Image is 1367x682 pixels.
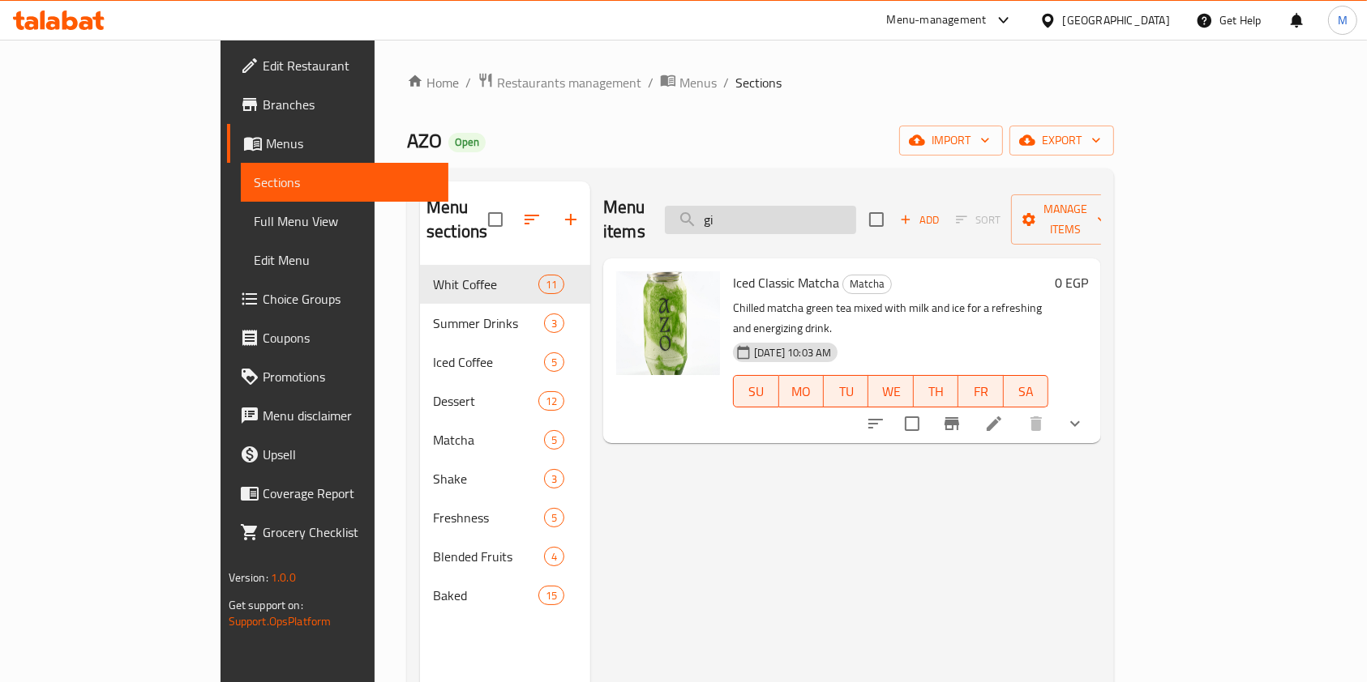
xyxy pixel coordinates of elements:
span: MO [786,380,817,403]
span: 5 [545,510,564,526]
svg: Show Choices [1065,414,1085,433]
button: Branch-specific-item [932,404,971,443]
div: items [544,547,564,566]
span: Sort sections [512,200,551,239]
div: items [544,508,564,527]
button: SU [733,375,778,407]
span: Menu disclaimer [263,406,436,425]
a: Upsell [227,435,449,474]
span: Open [448,135,486,149]
button: Add section [551,200,590,239]
a: Sections [241,163,449,202]
div: Matcha [842,275,892,294]
div: items [544,430,564,450]
span: Add item [893,207,945,232]
button: SA [1004,375,1048,407]
li: / [648,73,654,92]
div: Shake3 [420,459,590,498]
span: Menus [679,73,717,92]
a: Restaurants management [478,72,641,93]
a: Menus [227,124,449,163]
div: items [544,313,564,333]
div: Baked15 [420,576,590,615]
img: Iced Classic Matcha [616,271,720,375]
span: 3 [545,471,564,487]
span: 4 [545,549,564,565]
a: Edit Restaurant [227,46,449,85]
a: Support.OpsPlatform [229,611,332,632]
span: SU [740,380,772,403]
span: Add [898,211,941,229]
span: Sections [735,73,782,92]
span: Full Menu View [254,211,436,231]
a: Menus [660,72,717,93]
div: Menu-management [887,11,987,30]
li: / [723,73,729,92]
div: items [544,469,564,488]
span: 3 [545,316,564,331]
div: items [538,586,564,605]
nav: breadcrumb [407,72,1114,93]
div: Freshness [433,508,544,527]
span: Choice Groups [263,289,436,309]
a: Promotions [227,357,449,396]
span: Coverage Report [263,484,436,503]
span: SA [1010,380,1042,403]
span: Whit Coffee [433,275,538,294]
button: WE [868,375,913,407]
button: delete [1017,404,1056,443]
span: 5 [545,433,564,448]
span: WE [875,380,906,403]
span: import [912,130,990,151]
span: 11 [539,277,564,292]
span: TH [920,380,952,403]
span: Matcha [843,275,891,293]
span: Select all sections [478,202,512,237]
span: Iced Classic Matcha [733,271,839,295]
span: Select section first [945,207,1011,232]
span: Grocery Checklist [263,522,436,542]
div: Dessert [433,391,538,411]
a: Edit menu item [984,414,1004,433]
h2: Menu sections [426,195,488,244]
span: Matcha [433,430,544,450]
div: Blended Fruits4 [420,537,590,576]
span: Shake [433,469,544,488]
a: Edit Menu [241,241,449,279]
button: sort-choices [856,404,895,443]
div: Freshness5 [420,498,590,537]
div: items [544,352,564,372]
a: Branches [227,85,449,124]
button: Add [893,207,945,232]
span: 1.0.0 [271,567,296,588]
div: Whit Coffee11 [420,265,590,304]
button: import [899,126,1003,156]
span: 15 [539,588,564,603]
div: Dessert12 [420,381,590,420]
p: Chilled matcha green tea mixed with milk and ice for a refreshing and energizing drink. [733,298,1048,339]
span: FR [965,380,996,403]
nav: Menu sections [420,258,590,621]
a: Coupons [227,318,449,357]
span: Manage items [1024,199,1107,240]
span: Iced Coffee [433,352,544,372]
div: Blended Fruits [433,547,544,566]
span: Edit Restaurant [263,56,436,75]
span: [DATE] 10:03 AM [748,345,838,360]
span: Summer Drinks [433,313,544,333]
input: search [665,206,856,234]
div: Open [448,133,486,152]
a: Grocery Checklist [227,513,449,552]
div: [GEOGRAPHIC_DATA] [1063,11,1170,29]
span: Version: [229,567,268,588]
span: Baked [433,586,538,605]
span: Select section [859,202,893,237]
button: TH [914,375,958,407]
span: Upsell [263,445,436,464]
button: show more [1056,404,1095,443]
span: Menus [266,134,436,153]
